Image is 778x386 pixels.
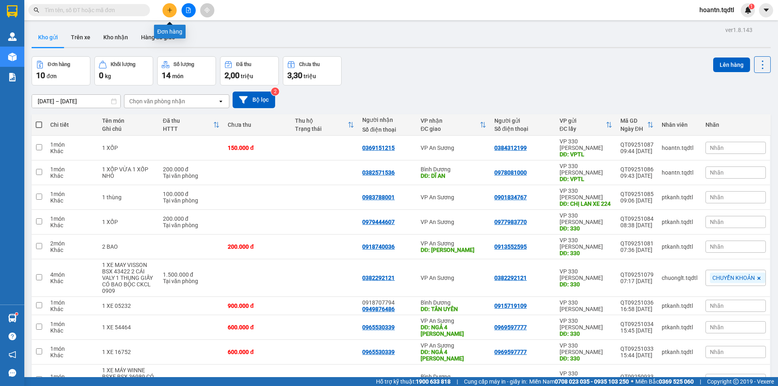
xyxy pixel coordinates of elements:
div: Nhân viên [662,122,697,128]
div: Thu hộ [295,117,348,124]
div: 0965530339 [362,324,395,331]
span: Nhãn [710,377,724,383]
th: Toggle SortBy [556,114,616,136]
div: 1 thùng [102,194,155,200]
div: ĐC giao [421,126,480,132]
span: 0 [99,70,103,80]
div: ĐC lấy [560,126,606,132]
img: icon-new-feature [744,6,752,14]
span: question-circle [9,333,16,340]
span: 3,30 [287,70,302,80]
button: file-add [182,3,196,17]
div: DĐ: TÂN UYÊN [421,306,486,312]
th: Toggle SortBy [159,114,224,136]
div: Khác [50,352,94,358]
div: 0382292121 [494,275,527,281]
div: Tại văn phòng [163,173,220,179]
div: Khối lượng [111,62,135,67]
div: 0978081000 [494,169,527,176]
div: DĐ: CHỊ LAN XE 224 [560,200,612,207]
div: 1 món [50,215,94,222]
div: Khác [50,197,94,204]
div: VP An Sương [421,240,486,247]
div: Khác [50,247,94,253]
div: 1 món [50,345,94,352]
input: Select a date range. [32,95,120,108]
span: Miền Bắc [635,377,694,386]
div: Chưa thu [299,62,320,67]
div: 850.000 đ [228,377,287,383]
div: Tại văn phòng [163,278,220,284]
span: Nhãn [710,219,724,225]
div: Số điện thoại [362,126,413,133]
div: 200.000 đ [163,215,220,222]
button: Kho gửi [32,28,64,47]
div: DĐ: NGẢ 4 LINH XUÂN [421,324,486,337]
div: Đơn hàng [48,62,70,67]
div: QT09251084 [620,215,654,222]
div: DĐ: 330 [560,355,612,362]
img: logo-vxr [7,5,17,17]
div: 0833255345 [362,377,395,383]
div: VP An Sương [421,275,486,281]
span: 2,00 [224,70,239,80]
div: VP 330 [PERSON_NAME] [560,370,612,383]
div: Nhãn [705,122,766,128]
div: 09:44 [DATE] [620,148,654,154]
div: 07:36 [DATE] [620,247,654,253]
div: 200.000 đ [228,243,287,250]
div: ver 1.8.143 [725,26,752,34]
div: QT09250933 [620,373,654,380]
div: 1 XỐP VỪA 1 XỐP NHỎ [102,166,155,179]
div: 0979444607 [362,219,395,225]
div: Số lượng [173,62,194,67]
div: VP 330 [PERSON_NAME] [560,212,612,225]
div: DĐ: 330 [560,250,612,256]
div: VP 330 [PERSON_NAME] [560,163,612,176]
span: đơn [47,73,57,79]
th: Toggle SortBy [616,114,658,136]
button: Chưa thu3,30 triệu [283,56,342,85]
div: 0918740036 [362,243,395,250]
div: 0382571536 [362,169,395,176]
span: | [700,377,701,386]
span: | [457,377,458,386]
div: 0942794177 [494,377,527,383]
div: 150.000 đ [228,145,287,151]
div: Người gửi [494,117,551,124]
div: chuonglt.tqdtl [662,275,697,281]
div: DĐ: 330 [560,331,612,337]
div: VP An Sương [421,219,486,225]
div: Người nhận [362,117,413,123]
div: 1.500.000 đ [163,271,220,278]
div: QT09251079 [620,271,654,278]
div: Đã thu [236,62,251,67]
div: 0949876486 [362,306,395,312]
span: ⚪️ [631,380,633,383]
span: plus [167,7,173,13]
div: Ngày ĐH [620,126,647,132]
div: 1 XỐP [102,145,155,151]
input: Tìm tên, số ĐT hoặc mã đơn [45,6,140,15]
span: copyright [733,379,739,384]
div: Bình Dương [421,373,486,380]
strong: 0369 525 060 [659,378,694,385]
div: Mã GD [620,117,647,124]
div: DĐ: NGẢ 4 LINH XUÂN [421,349,486,362]
div: Tại văn phòng [163,222,220,228]
button: Trên xe [64,28,97,47]
div: VP 330 [PERSON_NAME] [560,237,612,250]
div: Bình Dương [421,299,486,306]
div: Khác [50,222,94,228]
div: Khác [50,306,94,312]
th: Toggle SortBy [291,114,358,136]
div: VP 330 [PERSON_NAME] [560,318,612,331]
sup: 2 [271,87,279,96]
div: 1 món [50,141,94,148]
div: 600.000 đ [228,349,287,355]
span: Nhãn [710,349,724,355]
button: Đơn hàng10đơn [32,56,90,85]
button: plus [162,3,177,17]
div: Khác [50,327,94,334]
div: 1 món [50,299,94,306]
